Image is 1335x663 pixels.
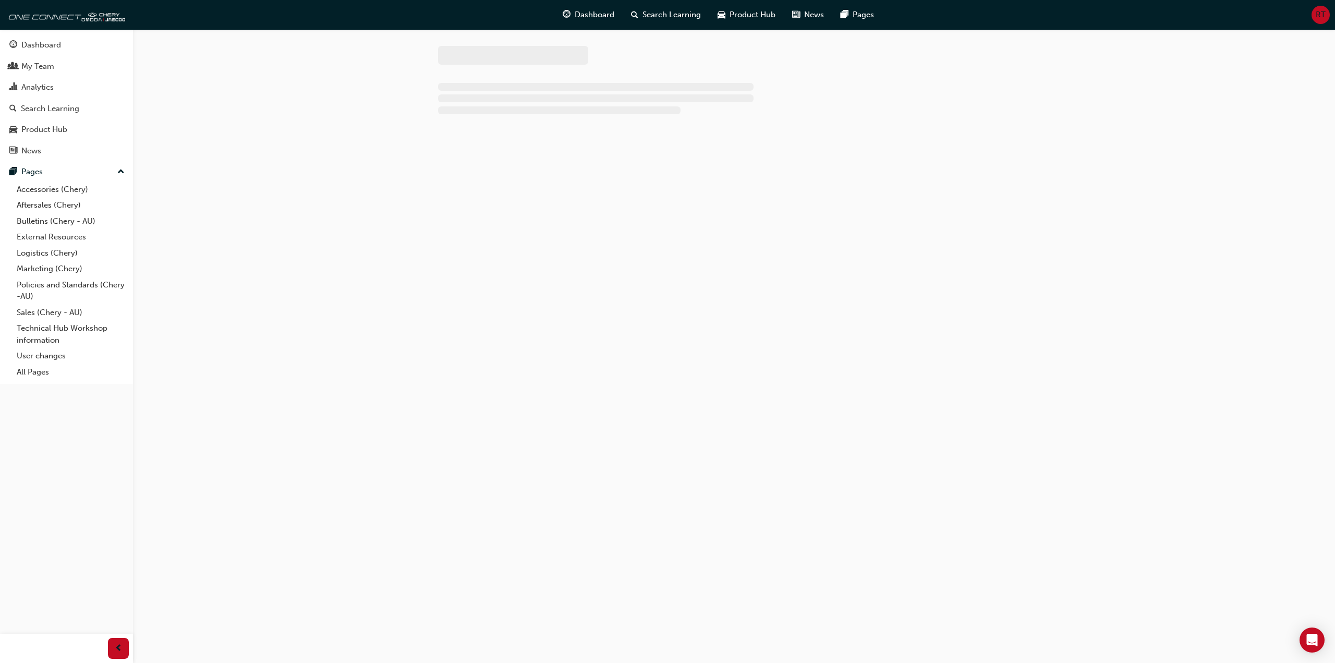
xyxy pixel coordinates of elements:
[9,104,17,114] span: search-icon
[730,9,775,21] span: Product Hub
[4,162,129,182] button: Pages
[1316,9,1326,21] span: RT
[554,4,623,26] a: guage-iconDashboard
[21,81,54,93] div: Analytics
[13,277,129,305] a: Policies and Standards (Chery -AU)
[9,62,17,71] span: people-icon
[832,4,882,26] a: pages-iconPages
[13,348,129,364] a: User changes
[13,182,129,198] a: Accessories (Chery)
[784,4,832,26] a: news-iconNews
[4,78,129,97] a: Analytics
[4,99,129,118] a: Search Learning
[631,8,638,21] span: search-icon
[115,642,123,655] span: prev-icon
[13,364,129,380] a: All Pages
[841,8,848,21] span: pages-icon
[9,41,17,50] span: guage-icon
[792,8,800,21] span: news-icon
[4,57,129,76] a: My Team
[21,166,43,178] div: Pages
[13,245,129,261] a: Logistics (Chery)
[623,4,709,26] a: search-iconSearch Learning
[21,145,41,157] div: News
[9,83,17,92] span: chart-icon
[1312,6,1330,24] button: RT
[13,213,129,230] a: Bulletins (Chery - AU)
[804,9,824,21] span: News
[9,125,17,135] span: car-icon
[5,4,125,25] img: oneconnect
[718,8,725,21] span: car-icon
[575,9,614,21] span: Dashboard
[13,305,129,321] a: Sales (Chery - AU)
[9,167,17,177] span: pages-icon
[21,39,61,51] div: Dashboard
[563,8,571,21] span: guage-icon
[709,4,784,26] a: car-iconProduct Hub
[13,261,129,277] a: Marketing (Chery)
[21,103,79,115] div: Search Learning
[4,120,129,139] a: Product Hub
[4,141,129,161] a: News
[21,124,67,136] div: Product Hub
[853,9,874,21] span: Pages
[13,229,129,245] a: External Resources
[642,9,701,21] span: Search Learning
[13,320,129,348] a: Technical Hub Workshop information
[1300,628,1325,653] div: Open Intercom Messenger
[4,33,129,162] button: DashboardMy TeamAnalyticsSearch LearningProduct HubNews
[117,165,125,179] span: up-icon
[21,61,54,73] div: My Team
[9,147,17,156] span: news-icon
[13,197,129,213] a: Aftersales (Chery)
[4,35,129,55] a: Dashboard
